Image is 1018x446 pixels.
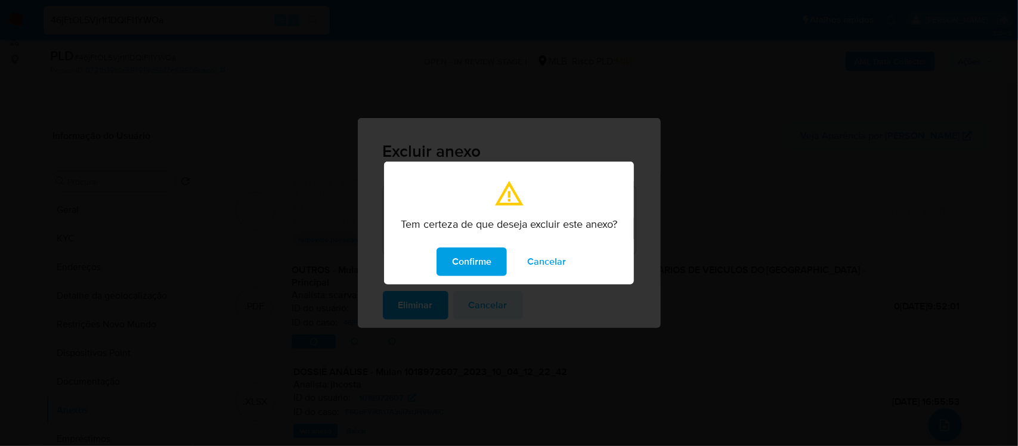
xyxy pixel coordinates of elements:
span: Confirme [452,249,491,275]
button: modal_confirmation.confirm [437,247,507,276]
span: Cancelar [527,249,566,275]
div: modal_confirmation.title [384,162,634,284]
p: Tem certeza de que deseja excluir este anexo? [401,218,617,231]
button: modal_confirmation.cancel [512,247,581,276]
